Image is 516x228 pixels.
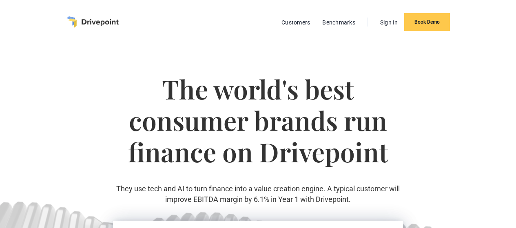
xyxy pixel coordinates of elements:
a: home [66,16,119,28]
h1: The world's best consumer brands run finance on Drivepoint [113,73,403,184]
a: Benchmarks [318,17,359,28]
p: They use tech and AI to turn finance into a value creation engine. A typical customer will improv... [113,184,403,204]
a: Customers [277,17,314,28]
a: Book Demo [404,13,450,31]
a: Sign In [376,17,402,28]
